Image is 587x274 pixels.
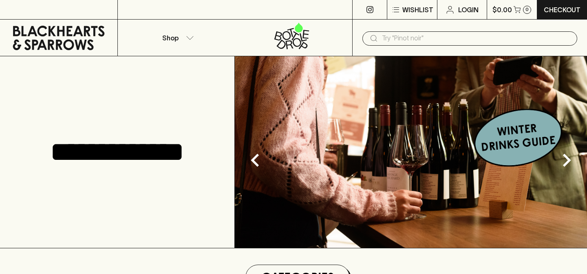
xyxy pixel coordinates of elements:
[458,5,479,15] p: Login
[118,5,125,15] p: ⠀
[544,5,580,15] p: Checkout
[235,56,587,248] img: optimise
[162,33,179,43] p: Shop
[525,7,529,12] p: 0
[492,5,512,15] p: $0.00
[382,32,571,45] input: Try "Pinot noir"
[118,20,235,56] button: Shop
[550,144,583,177] button: Next
[402,5,433,15] p: Wishlist
[239,144,271,177] button: Previous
